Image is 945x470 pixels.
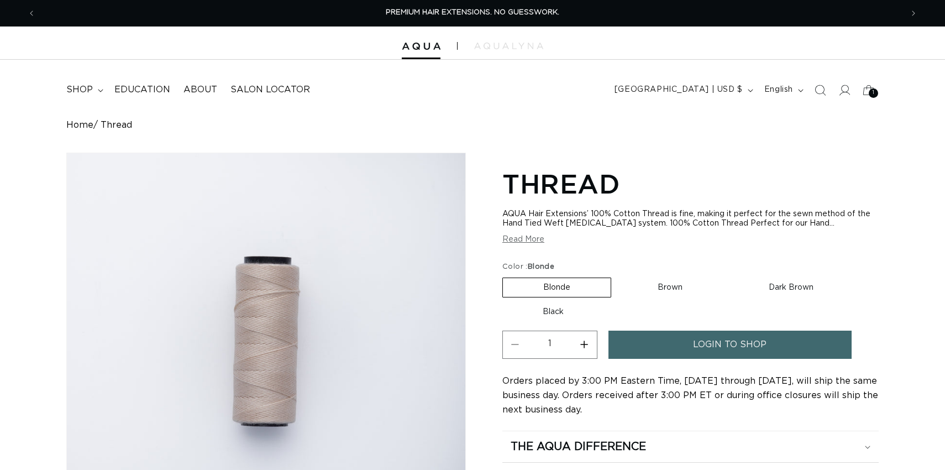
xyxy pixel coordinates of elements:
[502,262,555,273] legend: Color :
[808,78,832,102] summary: Search
[502,166,879,201] h1: Thread
[183,84,217,96] span: About
[66,120,879,130] nav: breadcrumbs
[101,120,132,130] span: Thread
[511,440,646,454] h2: The Aqua Difference
[502,278,611,297] label: Blonde
[617,278,723,297] label: Brown
[177,77,224,102] a: About
[108,77,177,102] a: Education
[502,377,878,414] span: Orders placed by 3:00 PM Eastern Time, [DATE] through [DATE], will ship the same business day. Or...
[528,263,554,270] span: Blonde
[608,331,852,359] a: login to shop
[502,235,544,244] button: Read More
[19,3,44,24] button: Previous announcement
[502,210,879,228] div: AQUA Hair Extensions’ 100% Cotton Thread is fine, making it perfect for the sewn method of the Ha...
[693,331,767,359] span: login to shop
[764,84,793,96] span: English
[901,3,926,24] button: Next announcement
[474,43,543,49] img: aqualyna.com
[502,431,879,462] summary: The Aqua Difference
[66,120,93,130] a: Home
[66,84,93,96] span: shop
[60,77,108,102] summary: shop
[728,278,854,297] label: Dark Brown
[502,302,604,321] label: Black
[224,77,317,102] a: Salon Locator
[615,84,743,96] span: [GEOGRAPHIC_DATA] | USD $
[758,80,808,101] button: English
[402,43,440,50] img: Aqua Hair Extensions
[608,80,758,101] button: [GEOGRAPHIC_DATA] | USD $
[230,84,310,96] span: Salon Locator
[386,9,559,16] span: PREMIUM HAIR EXTENSIONS. NO GUESSWORK.
[114,84,170,96] span: Education
[873,88,875,98] span: 1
